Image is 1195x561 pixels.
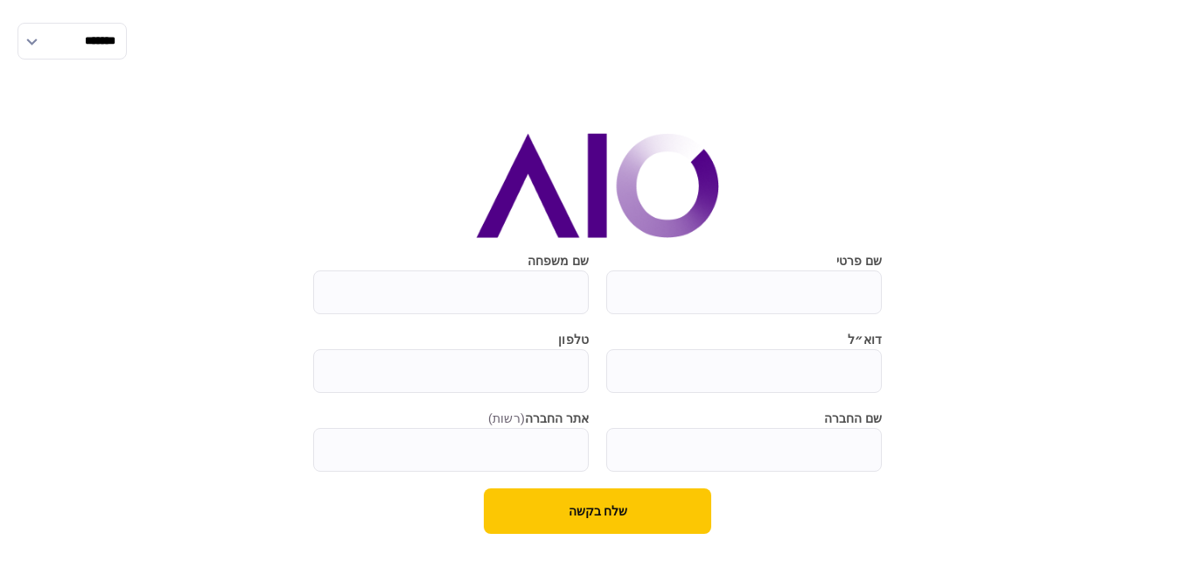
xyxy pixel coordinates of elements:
[836,254,882,268] font: שם פרטי
[824,411,882,425] font: שם החברה
[17,23,127,60] input: הראה לבחירת שפה
[606,270,882,314] input: שם פרטי
[569,504,627,518] font: שלח בקשה
[488,411,493,425] font: )
[493,411,521,425] font: רשות
[525,411,589,425] font: אתר החברה
[528,254,589,268] font: שם משפחה
[313,428,589,472] input: אתר החברה
[476,133,718,238] img: לוגו aio
[313,349,589,393] input: טלפון
[521,411,525,425] font: (
[484,488,711,534] button: שלח בקשה
[606,428,882,472] input: שם החברה
[606,349,882,393] input: דוא״ל
[848,333,882,347] font: דוא״ל
[558,333,589,347] font: טלפון
[313,270,589,314] input: שם משפחה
